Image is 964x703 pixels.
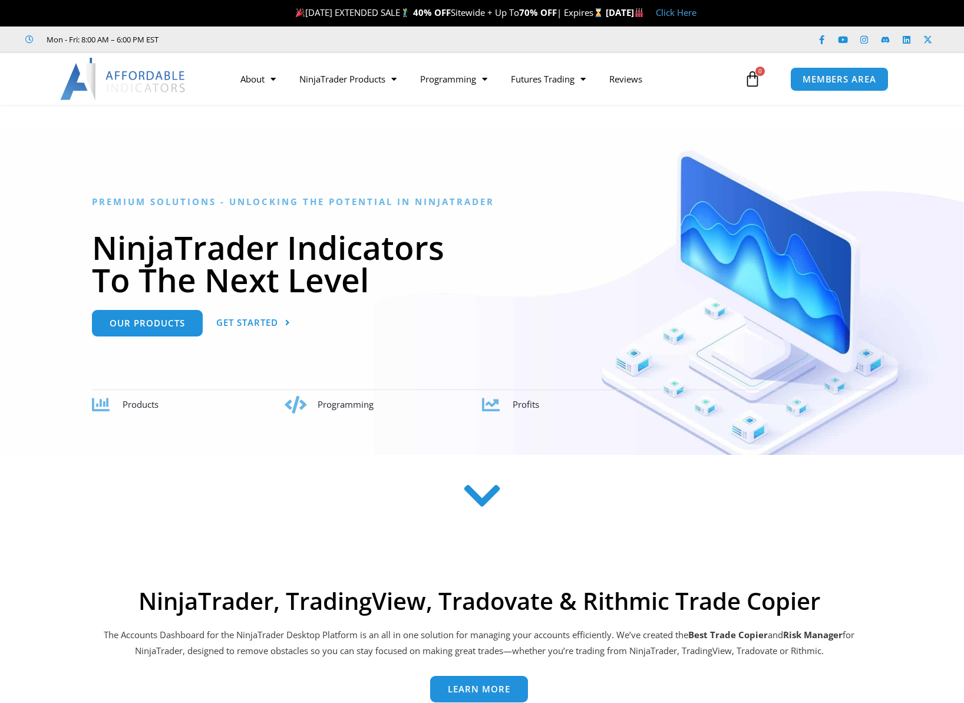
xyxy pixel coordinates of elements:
[790,67,889,91] a: MEMBERS AREA
[216,310,290,336] a: Get Started
[229,65,288,93] a: About
[123,398,159,410] span: Products
[401,8,410,17] img: 🏌️‍♂️
[102,627,856,660] p: The Accounts Dashboard for the NinjaTrader Desktop Platform is an all in one solution for managin...
[296,8,305,17] img: 🎉
[413,6,451,18] strong: 40% OFF
[408,65,499,93] a: Programming
[803,75,876,84] span: MEMBERS AREA
[656,6,696,18] a: Click Here
[513,398,539,410] span: Profits
[727,62,778,96] a: 0
[635,8,643,17] img: 🏭
[216,318,278,327] span: Get Started
[318,398,374,410] span: Programming
[92,310,203,336] a: Our Products
[755,67,765,76] span: 0
[110,319,185,328] span: Our Products
[102,587,856,615] h2: NinjaTrader, TradingView, Tradovate & Rithmic Trade Copier
[519,6,557,18] strong: 70% OFF
[175,34,352,45] iframe: Customer reviews powered by Trustpilot
[688,629,768,641] b: Best Trade Copier
[783,629,843,641] strong: Risk Manager
[499,65,597,93] a: Futures Trading
[594,8,603,17] img: ⌛
[229,65,741,93] nav: Menu
[293,6,605,18] span: [DATE] EXTENDED SALE Sitewide + Up To | Expires
[288,65,408,93] a: NinjaTrader Products
[606,6,644,18] strong: [DATE]
[597,65,654,93] a: Reviews
[448,685,510,694] span: Learn more
[60,58,187,100] img: LogoAI | Affordable Indicators – NinjaTrader
[92,196,873,207] h6: Premium Solutions - Unlocking the Potential in NinjaTrader
[44,32,159,47] span: Mon - Fri: 8:00 AM – 6:00 PM EST
[430,676,528,702] a: Learn more
[92,231,873,296] h1: NinjaTrader Indicators To The Next Level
